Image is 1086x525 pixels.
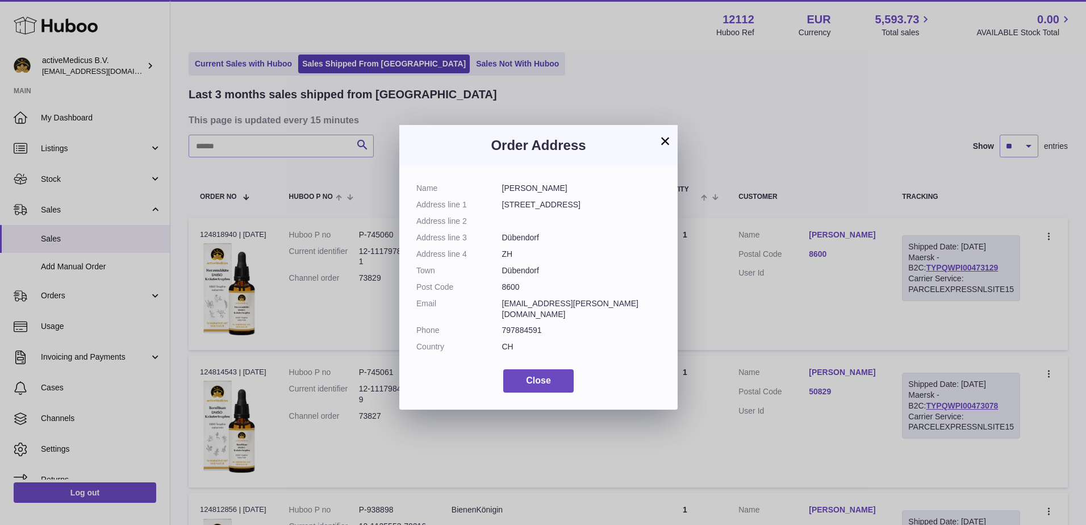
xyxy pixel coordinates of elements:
span: Close [526,376,551,385]
dd: Dübendorf [502,232,661,243]
dt: Address line 1 [416,199,502,210]
dt: Address line 4 [416,249,502,260]
dd: ZH [502,249,661,260]
button: Close [503,369,574,393]
dt: Email [416,298,502,320]
dt: Post Code [416,282,502,293]
h3: Order Address [416,136,661,155]
dd: 797884591 [502,325,661,336]
dt: Address line 2 [416,216,502,227]
dd: CH [502,341,661,352]
dd: [PERSON_NAME] [502,183,661,194]
dt: Name [416,183,502,194]
dt: Address line 3 [416,232,502,243]
dt: Town [416,265,502,276]
dd: 8600 [502,282,661,293]
dd: Dübendorf [502,265,661,276]
dt: Phone [416,325,502,336]
dd: [STREET_ADDRESS] [502,199,661,210]
dt: Country [416,341,502,352]
button: × [658,134,672,148]
dd: [EMAIL_ADDRESS][PERSON_NAME][DOMAIN_NAME] [502,298,661,320]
